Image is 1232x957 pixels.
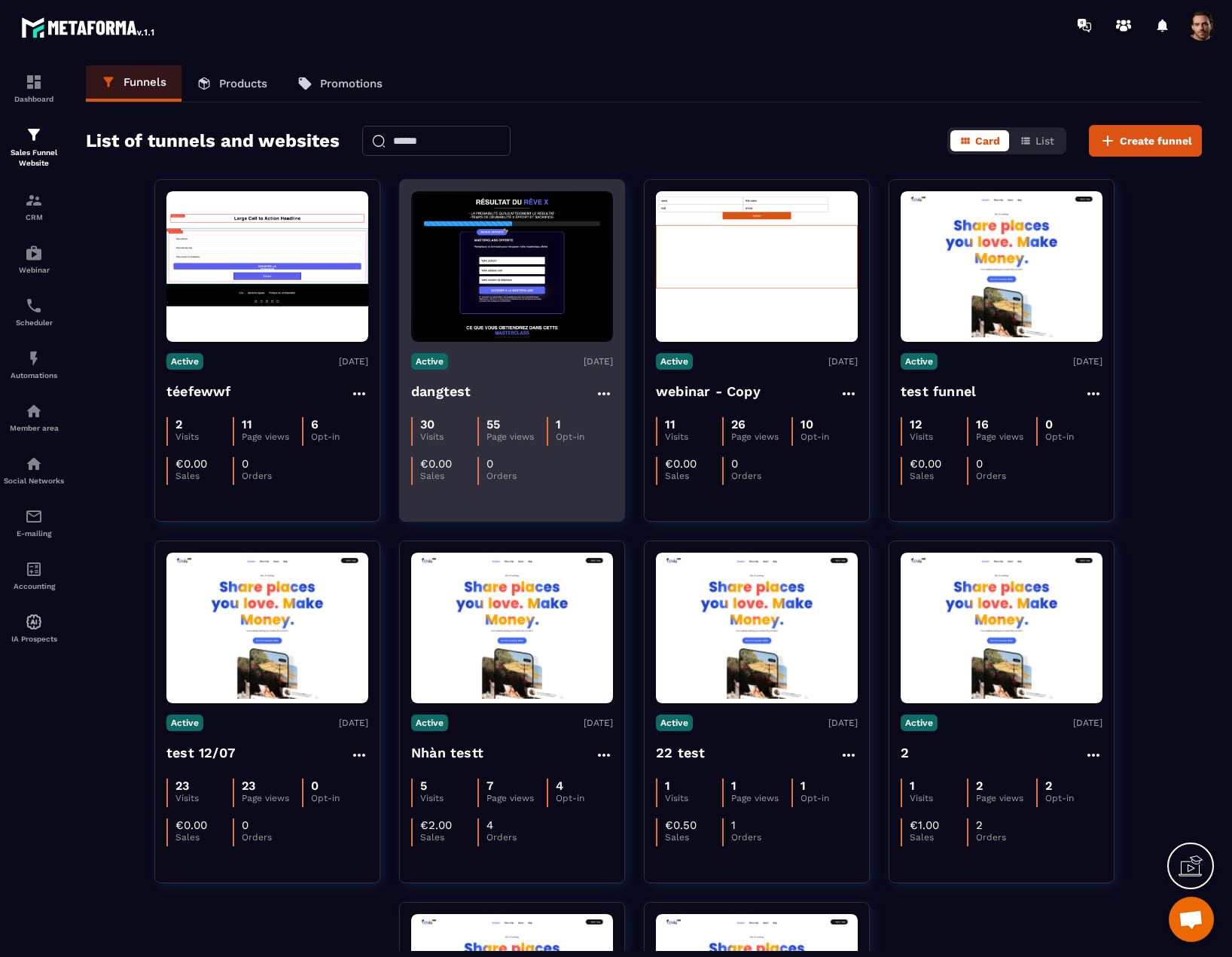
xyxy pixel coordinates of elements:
[665,779,670,793] p: 1
[175,417,182,431] p: 2
[4,213,64,221] p: CRM
[4,62,64,114] a: formationformationDashboard
[800,431,858,442] p: Opt-in
[166,381,231,402] h4: téefewwf
[420,779,427,793] p: 5
[4,424,64,432] p: Member area
[4,549,64,602] a: accountantaccountantAccounting
[420,818,452,832] p: €2.00
[311,779,319,793] p: 0
[166,557,368,699] img: image
[656,557,858,699] img: image
[4,635,64,643] p: IA Prospects
[1169,897,1214,942] div: Open chat
[910,471,967,481] p: Sales
[1045,793,1102,803] p: Opt-in
[4,338,64,391] a: automationsautomationsAutomations
[4,496,64,549] a: emailemailE-mailing
[665,431,722,442] p: Visits
[4,233,64,285] a: automationsautomationsWebinar
[25,191,43,209] img: formation
[1045,417,1053,431] p: 0
[556,779,563,793] p: 4
[665,417,675,431] p: 11
[4,371,64,379] p: Automations
[25,402,43,420] img: automations
[4,266,64,274] p: Webinar
[665,793,722,803] p: Visits
[1089,125,1202,157] button: Create funnel
[181,66,282,102] a: Products
[556,417,561,431] p: 1
[976,793,1035,803] p: Page views
[665,457,697,471] p: €0.00
[656,742,705,763] h4: 22 test
[656,715,693,731] p: Active
[242,818,249,832] p: 0
[486,431,546,442] p: Page views
[420,793,477,803] p: Visits
[25,349,43,367] img: automations
[124,75,166,89] p: Funnels
[242,471,299,481] p: Orders
[420,471,477,481] p: Sales
[976,457,983,471] p: 0
[242,457,249,471] p: 0
[175,431,233,442] p: Visits
[1073,356,1102,367] p: [DATE]
[1011,130,1063,151] button: List
[311,417,319,431] p: 6
[219,77,267,90] p: Products
[910,779,915,793] p: 1
[1045,779,1052,793] p: 2
[21,14,157,41] img: logo
[656,381,761,402] h4: webinar - Copy
[4,391,64,443] a: automationsautomationsMember area
[175,457,207,471] p: €0.00
[25,73,43,91] img: formation
[175,779,189,793] p: 23
[800,793,858,803] p: Opt-in
[4,114,64,180] a: formationformationSales Funnel Website
[976,471,1033,481] p: Orders
[486,818,493,832] p: 4
[25,507,43,526] img: email
[1035,135,1054,147] span: List
[486,832,544,843] p: Orders
[25,297,43,315] img: scheduler
[828,718,858,728] p: [DATE]
[901,715,938,731] p: Active
[242,779,255,793] p: 23
[800,417,813,431] p: 10
[1073,718,1102,728] p: [DATE]
[4,582,64,590] p: Accounting
[4,148,64,169] p: Sales Funnel Website
[25,613,43,631] img: automations
[901,381,976,402] h4: test funnel
[828,356,858,367] p: [DATE]
[731,417,746,431] p: 26
[282,66,398,102] a: Promotions
[339,718,368,728] p: [DATE]
[910,793,967,803] p: Visits
[486,779,493,793] p: 7
[976,832,1033,843] p: Orders
[86,126,340,156] h2: List of tunnels and websites
[976,431,1035,442] p: Page views
[242,832,299,843] p: Orders
[950,130,1009,151] button: Card
[556,431,613,442] p: Opt-in
[311,793,368,803] p: Opt-in
[420,457,452,471] p: €0.00
[975,135,1000,147] span: Card
[339,356,368,367] p: [DATE]
[86,66,181,102] a: Funnels
[4,180,64,233] a: formationformationCRM
[4,477,64,485] p: Social Networks
[411,353,448,370] p: Active
[910,818,939,832] p: €1.00
[731,832,788,843] p: Orders
[901,196,1102,338] img: image
[175,832,233,843] p: Sales
[25,126,43,144] img: formation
